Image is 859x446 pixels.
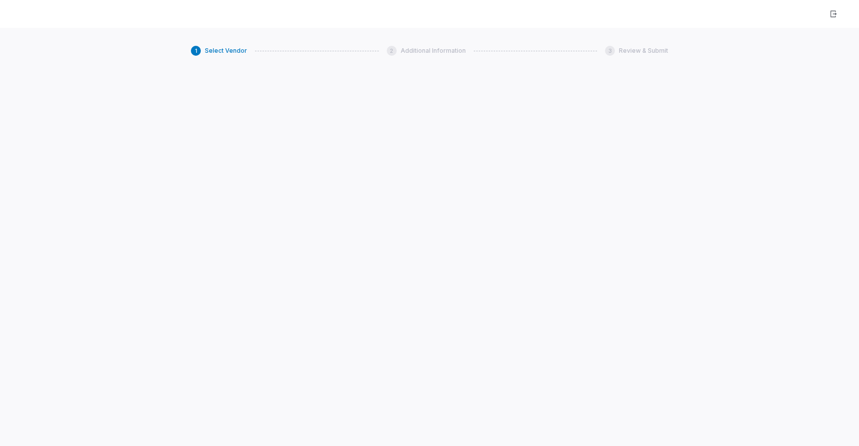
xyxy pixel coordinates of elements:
[605,46,615,56] div: 3
[191,46,201,56] div: 1
[387,46,397,56] div: 2
[205,47,247,55] span: Select Vendor
[401,47,466,55] span: Additional Information
[619,47,668,55] span: Review & Submit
